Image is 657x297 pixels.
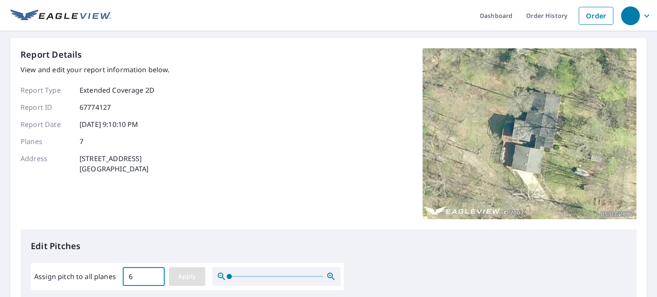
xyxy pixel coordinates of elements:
[21,65,170,75] p: View and edit your report information below.
[21,119,72,129] p: Report Date
[21,48,82,61] p: Report Details
[34,271,116,282] label: Assign pitch to all planes
[80,85,154,95] p: Extended Coverage 2D
[10,9,111,22] img: EV Logo
[169,267,205,286] button: Apply
[423,48,636,219] img: Top image
[80,102,111,112] p: 67774127
[31,240,626,253] p: Edit Pitches
[80,136,83,147] p: 7
[176,271,198,282] span: Apply
[123,265,165,288] input: 00.0
[579,7,613,25] a: Order
[80,153,149,174] p: [STREET_ADDRESS] [GEOGRAPHIC_DATA]
[21,153,72,174] p: Address
[21,136,72,147] p: Planes
[80,119,139,129] p: [DATE] 9:10:10 PM
[21,102,72,112] p: Report ID
[21,85,72,95] p: Report Type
